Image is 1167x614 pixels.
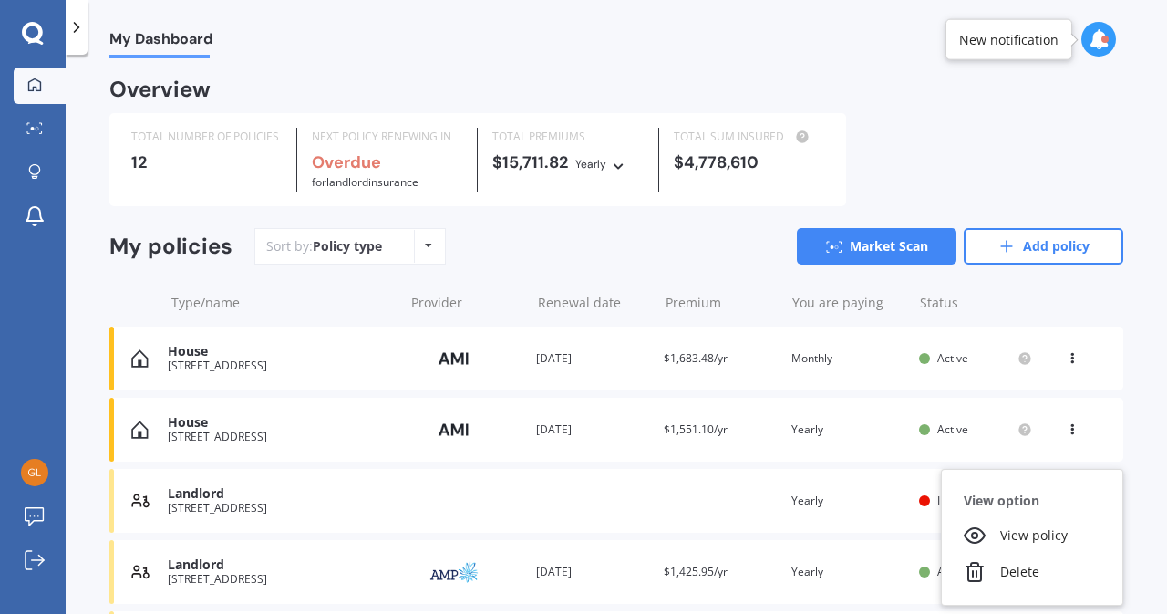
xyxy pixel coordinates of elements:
[920,294,1032,312] div: Status
[792,294,904,312] div: You are paying
[575,155,606,173] div: Yearly
[312,151,381,173] b: Overdue
[21,459,48,486] img: 25cd941e63421431d0a722452da9e5bd
[131,153,282,172] div: 12
[109,30,212,55] span: My Dashboard
[536,349,649,368] div: [DATE]
[791,563,904,581] div: Yearly
[942,517,1122,554] div: View policy
[791,421,904,439] div: Yearly
[408,555,500,589] img: AMP
[131,349,149,368] img: House
[109,80,211,99] div: Overview
[937,564,968,579] span: Active
[131,492,150,510] img: Landlord
[408,341,500,376] img: AMI
[312,128,462,146] div: NEXT POLICY RENEWING IN
[168,344,394,359] div: House
[674,128,824,146] div: TOTAL SUM INSURED
[797,228,956,265] a: Market Scan
[492,153,643,173] div: $15,711.82
[168,502,394,515] div: [STREET_ADDRESS]
[408,412,500,447] img: AMI
[131,421,149,439] img: House
[937,421,968,437] span: Active
[959,30,1059,48] div: New notification
[538,294,650,312] div: Renewal date
[964,228,1123,265] a: Add policy
[266,237,382,255] div: Sort by:
[411,294,523,312] div: Provider
[536,421,649,439] div: [DATE]
[664,350,728,366] span: $1,683.48/yr
[168,431,394,443] div: [STREET_ADDRESS]
[313,237,382,255] div: Policy type
[942,484,1122,517] div: View option
[171,294,397,312] div: Type/name
[168,486,394,502] div: Landlord
[168,573,394,586] div: [STREET_ADDRESS]
[131,563,150,581] img: Landlord
[131,128,282,146] div: TOTAL NUMBER OF POLICIES
[109,234,232,260] div: My policies
[937,350,968,366] span: Active
[791,349,904,368] div: Monthly
[942,554,1122,590] div: Delete
[674,153,824,172] div: $4,778,610
[791,492,904,510] div: Yearly
[312,174,418,190] span: for Landlord insurance
[168,557,394,573] div: Landlord
[664,564,728,579] span: $1,425.95/yr
[937,493,998,508] span: Info missing
[492,128,643,146] div: TOTAL PREMIUMS
[664,421,728,437] span: $1,551.10/yr
[536,563,649,581] div: [DATE]
[666,294,778,312] div: Premium
[168,359,394,372] div: [STREET_ADDRESS]
[168,415,394,431] div: House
